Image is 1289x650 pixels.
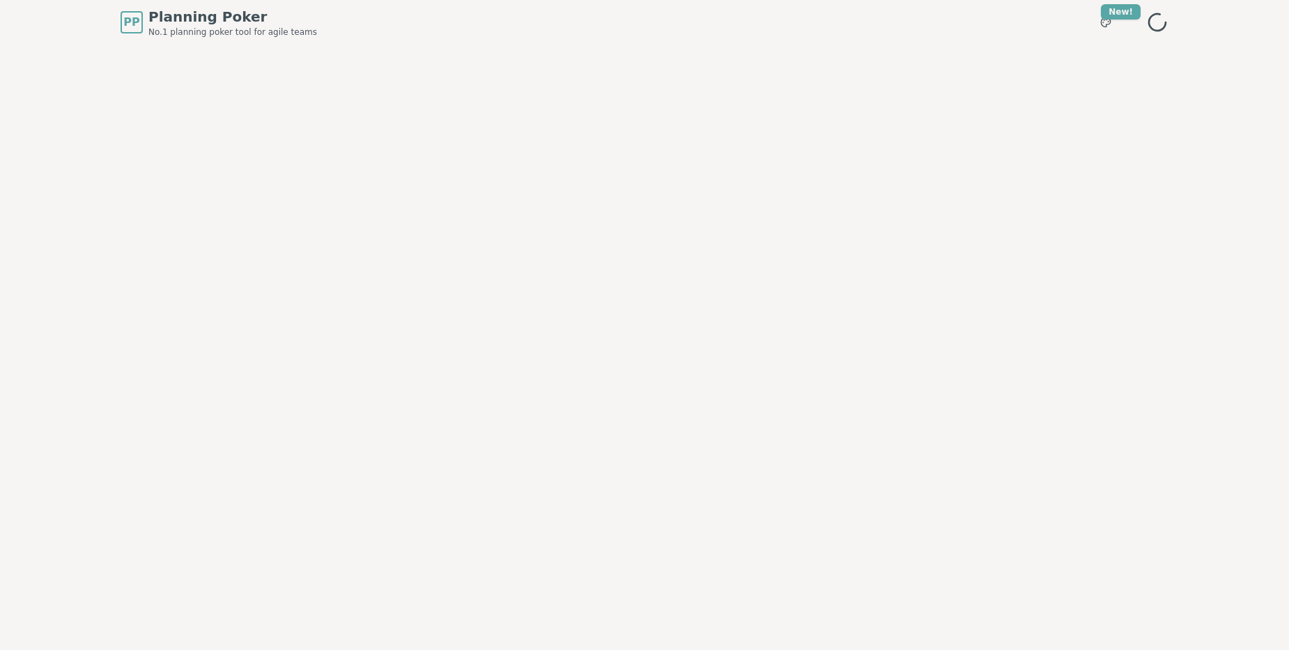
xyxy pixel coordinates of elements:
[148,7,317,27] span: Planning Poker
[121,7,317,38] a: PPPlanning PokerNo.1 planning poker tool for agile teams
[1101,4,1141,20] div: New!
[148,27,317,38] span: No.1 planning poker tool for agile teams
[1093,10,1118,35] button: New!
[123,14,139,31] span: PP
